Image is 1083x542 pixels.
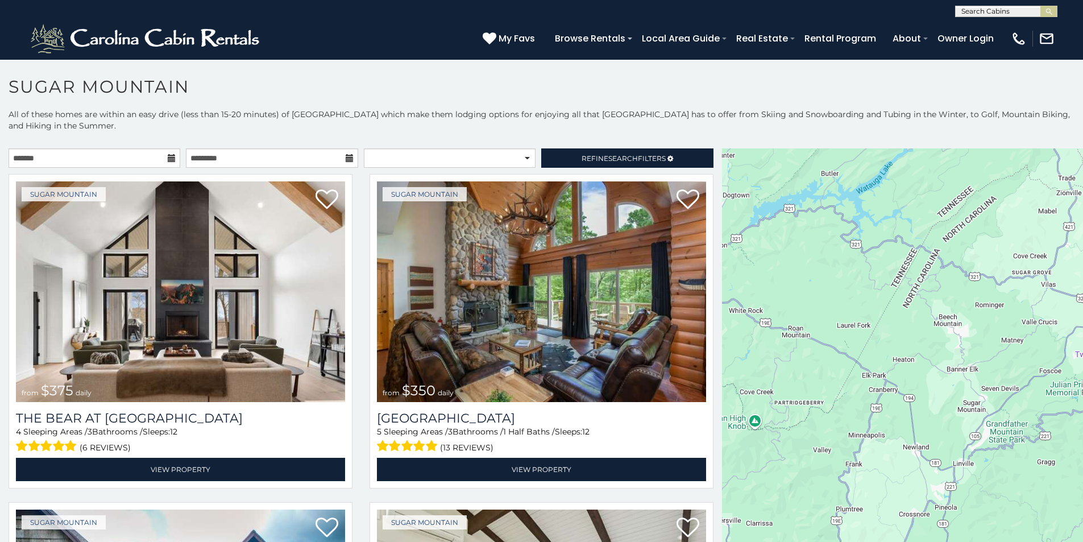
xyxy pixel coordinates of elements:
a: RefineSearchFilters [541,148,713,168]
img: phone-regular-white.png [1011,31,1027,47]
span: My Favs [499,31,535,45]
a: Sugar Mountain [383,187,467,201]
a: Real Estate [731,28,794,48]
a: Grouse Moor Lodge from $350 daily [377,181,706,402]
div: Sleeping Areas / Bathrooms / Sleeps: [16,426,345,455]
a: Owner Login [932,28,999,48]
a: View Property [16,458,345,481]
span: $375 [41,382,73,399]
span: 3 [88,427,92,437]
h3: Grouse Moor Lodge [377,411,706,426]
a: Add to favorites [316,516,338,540]
span: from [383,388,400,397]
span: 3 [448,427,453,437]
span: 1 Half Baths / [503,427,555,437]
a: Add to favorites [677,516,699,540]
img: mail-regular-white.png [1039,31,1055,47]
span: Refine Filters [582,154,666,163]
a: Browse Rentals [549,28,631,48]
span: 12 [170,427,177,437]
div: Sleeping Areas / Bathrooms / Sleeps: [377,426,706,455]
span: 4 [16,427,21,437]
span: from [22,388,39,397]
a: About [887,28,927,48]
span: 5 [377,427,381,437]
a: Rental Program [799,28,882,48]
span: daily [76,388,92,397]
a: Add to favorites [677,188,699,212]
span: (6 reviews) [80,440,131,455]
span: Search [608,154,638,163]
a: The Bear At [GEOGRAPHIC_DATA] [16,411,345,426]
span: $350 [402,382,435,399]
a: My Favs [483,31,538,46]
span: 12 [582,427,590,437]
a: [GEOGRAPHIC_DATA] [377,411,706,426]
a: Sugar Mountain [22,187,106,201]
h3: The Bear At Sugar Mountain [16,411,345,426]
a: Sugar Mountain [383,515,467,529]
img: White-1-2.png [28,22,264,56]
a: Add to favorites [316,188,338,212]
a: View Property [377,458,706,481]
a: Local Area Guide [636,28,725,48]
img: Grouse Moor Lodge [377,181,706,402]
a: Sugar Mountain [22,515,106,529]
a: The Bear At Sugar Mountain from $375 daily [16,181,345,402]
span: daily [438,388,454,397]
span: (13 reviews) [440,440,493,455]
img: The Bear At Sugar Mountain [16,181,345,402]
